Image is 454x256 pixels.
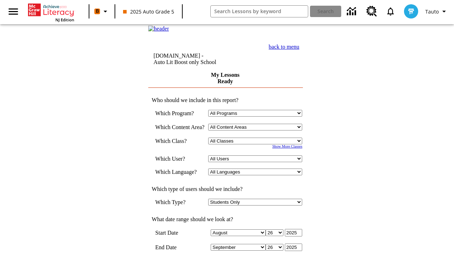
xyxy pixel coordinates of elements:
[123,8,174,15] span: 2025 Auto Grade 5
[272,144,303,148] a: Show More Classes
[154,53,244,65] td: [DOMAIN_NAME] -
[362,2,381,21] a: Resource Center, Will open in new tab
[155,124,205,130] nobr: Which Content Area?
[148,26,169,32] img: header
[404,4,418,18] img: avatar image
[155,229,205,236] td: Start Date
[211,6,308,17] input: search field
[55,17,74,22] span: NJ Edition
[148,97,303,103] td: Who should we include in this report?
[96,7,99,16] span: B
[148,186,303,192] td: Which type of users should we include?
[155,244,205,251] td: End Date
[3,1,24,22] button: Open side menu
[155,199,205,206] td: Which Type?
[155,155,205,162] td: Which User?
[211,72,239,84] a: My Lessons Ready
[425,8,439,15] span: Tauto
[155,110,205,117] td: Which Program?
[269,44,299,50] a: back to menu
[28,2,74,22] div: Home
[92,5,112,18] button: Boost Class color is orange. Change class color
[381,2,400,21] a: Notifications
[343,2,362,21] a: Data Center
[155,138,205,144] td: Which Class?
[148,216,303,223] td: What date range should we look at?
[155,169,205,175] td: Which Language?
[400,2,422,21] button: Select a new avatar
[422,5,451,18] button: Profile/Settings
[154,59,216,65] nobr: Auto Lit Boost only School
